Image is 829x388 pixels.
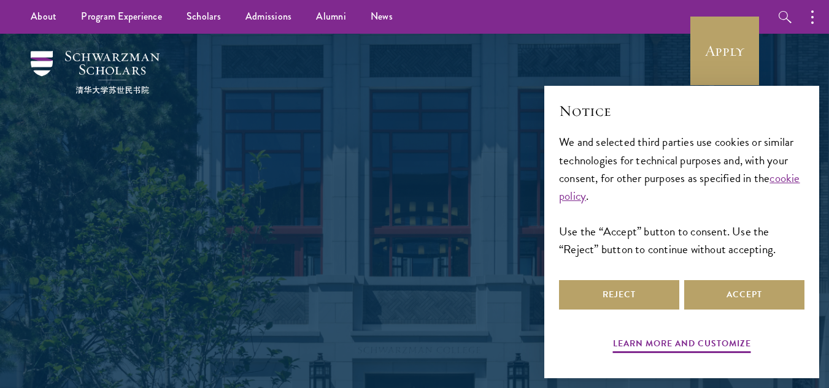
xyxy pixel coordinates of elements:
[559,169,800,205] a: cookie policy
[559,133,804,257] div: We and selected third parties use cookies or similar technologies for technical purposes and, wit...
[31,51,160,94] img: Schwarzman Scholars
[684,280,804,310] button: Accept
[559,280,679,310] button: Reject
[559,101,804,121] h2: Notice
[613,336,751,355] button: Learn more and customize
[690,17,759,85] a: Apply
